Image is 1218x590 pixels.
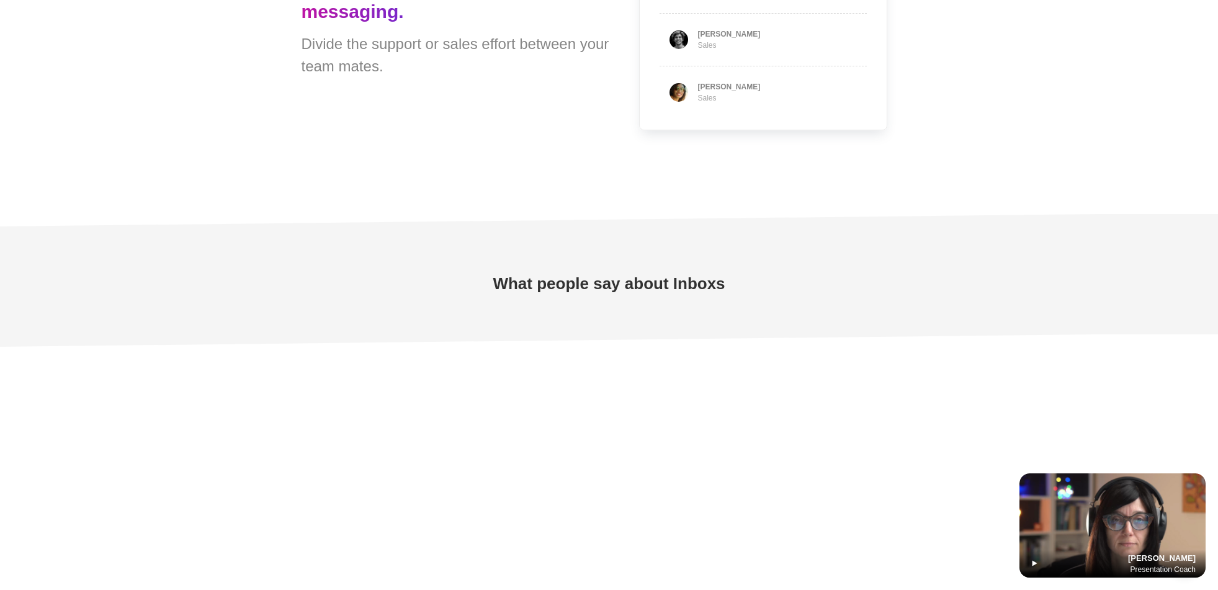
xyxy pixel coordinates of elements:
[493,272,725,295] h1: What people say about Inboxs
[302,33,609,78] div: Divide the support or sales effort between your team mates.
[1131,564,1196,575] p: Presentation Coach
[1019,473,1206,578] img: testimonial cover frame
[1128,552,1196,565] p: [PERSON_NAME]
